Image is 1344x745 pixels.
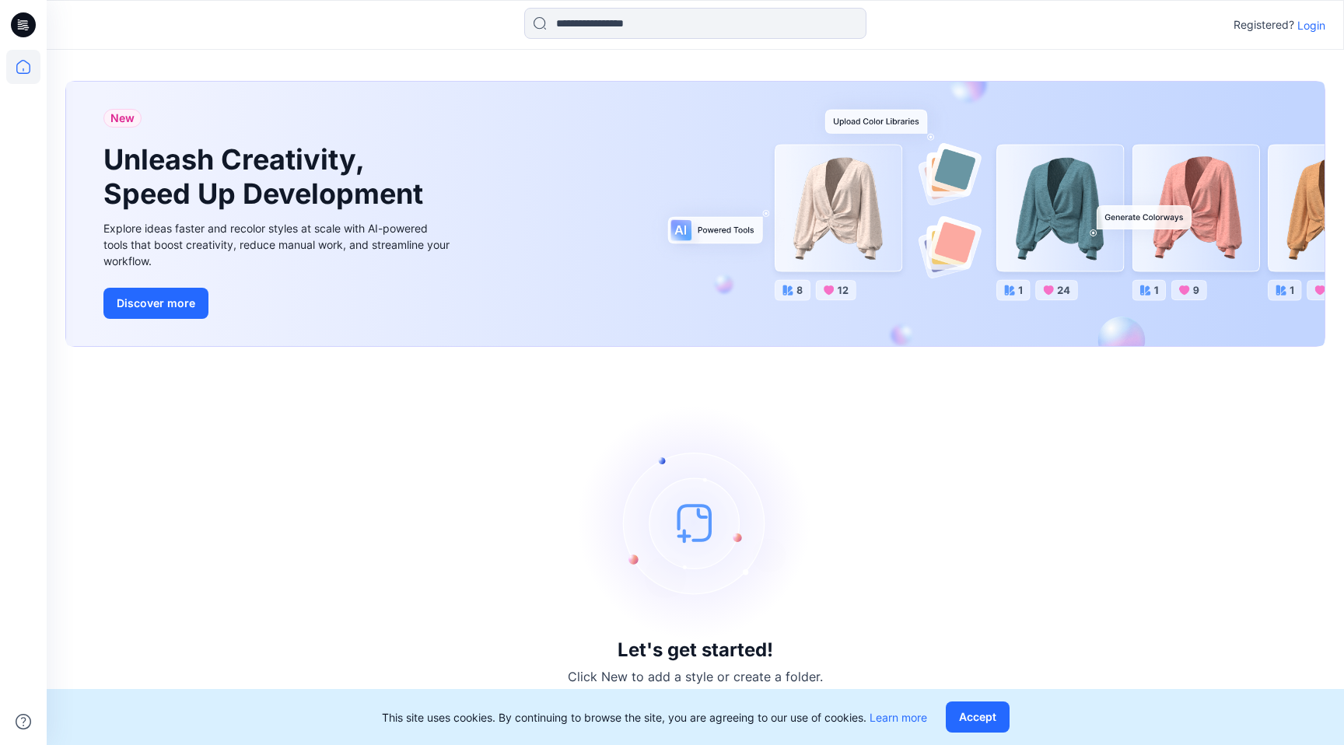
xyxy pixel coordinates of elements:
p: Click New to add a style or create a folder. [568,667,823,686]
button: Discover more [103,288,208,319]
img: empty-state-image.svg [579,406,812,639]
a: Discover more [103,288,453,319]
h3: Let's get started! [618,639,773,661]
p: Login [1297,17,1325,33]
span: New [110,109,135,128]
button: Accept [946,701,1010,733]
a: Learn more [870,711,927,724]
p: Registered? [1234,16,1294,34]
div: Explore ideas faster and recolor styles at scale with AI-powered tools that boost creativity, red... [103,220,453,269]
h1: Unleash Creativity, Speed Up Development [103,143,430,210]
p: This site uses cookies. By continuing to browse the site, you are agreeing to our use of cookies. [382,709,927,726]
